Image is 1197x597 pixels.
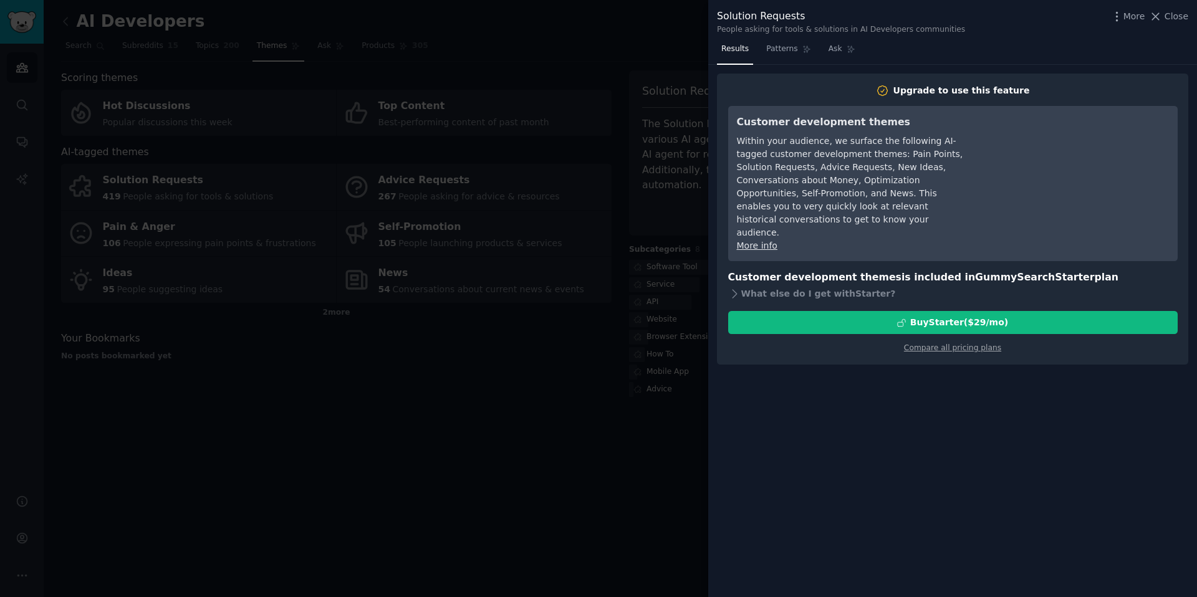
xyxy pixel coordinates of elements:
[717,9,965,24] div: Solution Requests
[737,115,964,130] h3: Customer development themes
[717,39,753,65] a: Results
[737,135,964,239] div: Within your audience, we surface the following AI-tagged customer development themes: Pain Points...
[824,39,860,65] a: Ask
[1165,10,1188,23] span: Close
[717,24,965,36] div: People asking for tools & solutions in AI Developers communities
[762,39,815,65] a: Patterns
[893,84,1030,97] div: Upgrade to use this feature
[766,44,797,55] span: Patterns
[1123,10,1145,23] span: More
[904,343,1001,352] a: Compare all pricing plans
[728,270,1178,285] h3: Customer development themes is included in plan
[728,285,1178,302] div: What else do I get with Starter ?
[721,44,749,55] span: Results
[975,271,1094,283] span: GummySearch Starter
[1149,10,1188,23] button: Close
[910,316,1008,329] div: Buy Starter ($ 29 /mo )
[982,115,1169,208] iframe: YouTube video player
[737,241,777,251] a: More info
[728,311,1178,334] button: BuyStarter($29/mo)
[829,44,842,55] span: Ask
[1110,10,1145,23] button: More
